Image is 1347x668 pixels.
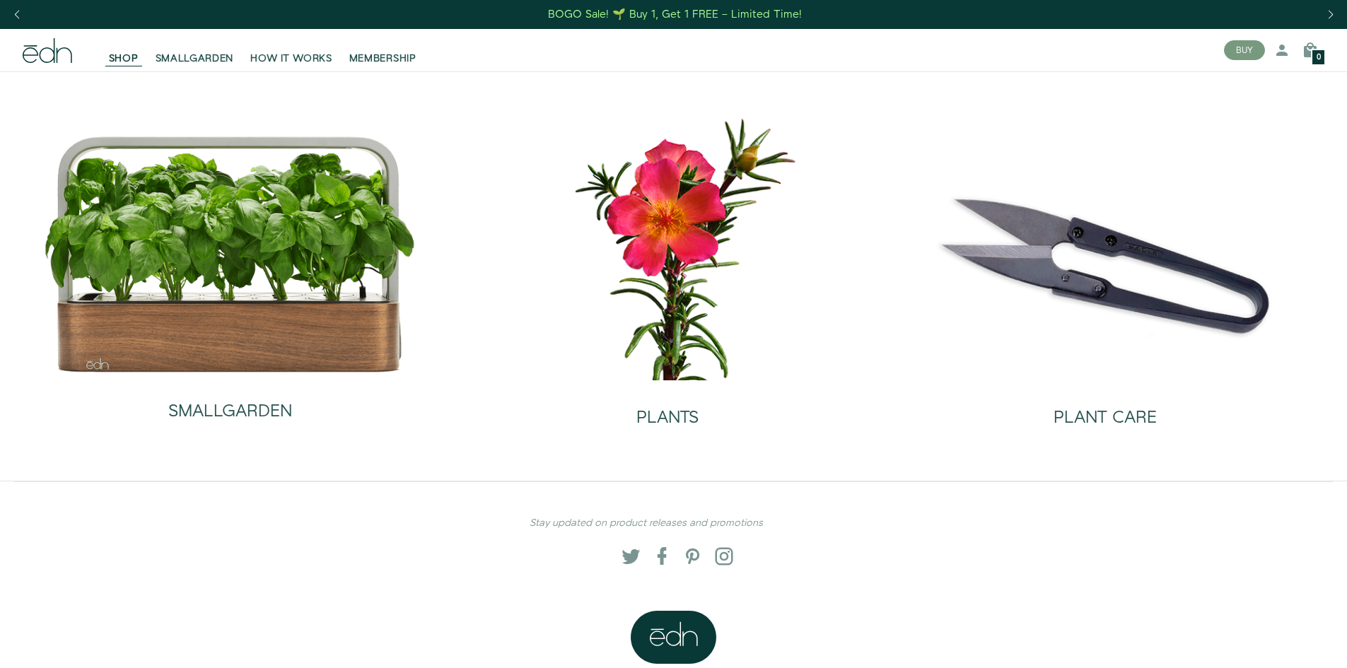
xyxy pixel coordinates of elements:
span: HOW IT WORKS [250,52,332,66]
em: Stay updated on product releases and promotions [530,516,763,530]
a: SMALLGARDEN [43,374,416,432]
span: 0 [1317,54,1321,61]
span: SHOP [109,52,139,66]
a: SMALLGARDEN [147,35,243,66]
h2: PLANT CARE [1054,409,1157,427]
span: SMALLGARDEN [156,52,234,66]
h2: PLANTS [636,409,699,427]
a: BOGO Sale! 🌱 Buy 1, Get 1 FREE – Limited Time! [547,4,803,25]
a: HOW IT WORKS [242,35,340,66]
a: PLANTS [460,380,875,438]
div: BOGO Sale! 🌱 Buy 1, Get 1 FREE – Limited Time! [548,7,802,22]
span: MEMBERSHIP [349,52,416,66]
h2: SMALLGARDEN [168,402,292,421]
a: MEMBERSHIP [341,35,425,66]
a: SHOP [100,35,147,66]
button: BUY [1224,40,1265,60]
a: PLANT CARE [898,380,1313,438]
